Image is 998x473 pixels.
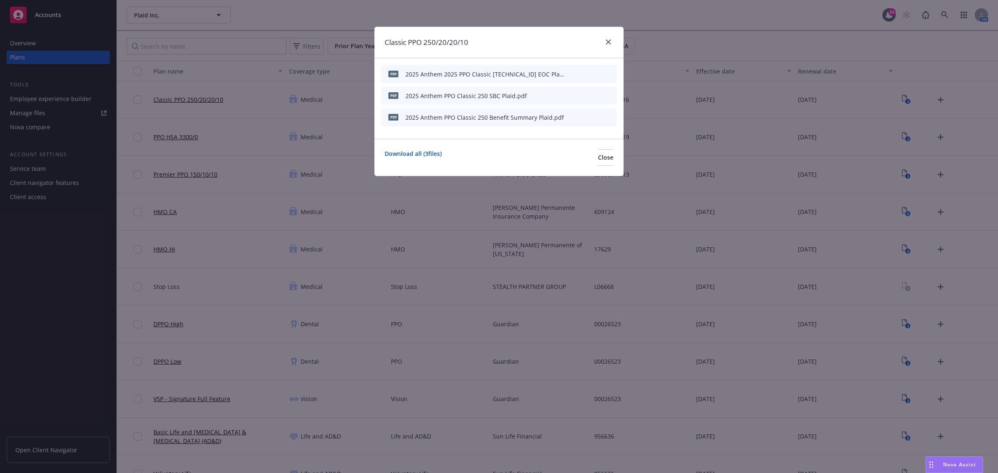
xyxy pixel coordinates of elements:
[385,37,468,48] h1: Classic PPO 250/20/20/10
[405,70,564,79] div: 2025 Anthem 2025 PPO Classic [TECHNICAL_ID] EOC Plaid.pdf
[598,149,613,166] button: Close
[607,113,613,122] button: archive file
[598,153,613,161] span: Close
[593,70,600,79] button: preview file
[388,92,398,99] span: pdf
[593,91,600,100] button: preview file
[603,37,613,47] a: close
[579,113,586,122] button: download file
[405,91,527,100] div: 2025 Anthem PPO Classic 250 SBC Plaid.pdf
[405,113,564,122] div: 2025 Anthem PPO Classic 250 Benefit Summary Plaid.pdf
[579,70,586,79] button: download file
[607,70,613,79] button: archive file
[388,114,398,120] span: pdf
[385,149,442,166] a: Download all ( 3 files)
[607,91,613,100] button: archive file
[926,457,936,473] div: Drag to move
[593,113,600,122] button: preview file
[388,71,398,77] span: pdf
[579,91,586,100] button: download file
[926,456,983,473] button: Nova Assist
[943,461,976,468] span: Nova Assist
